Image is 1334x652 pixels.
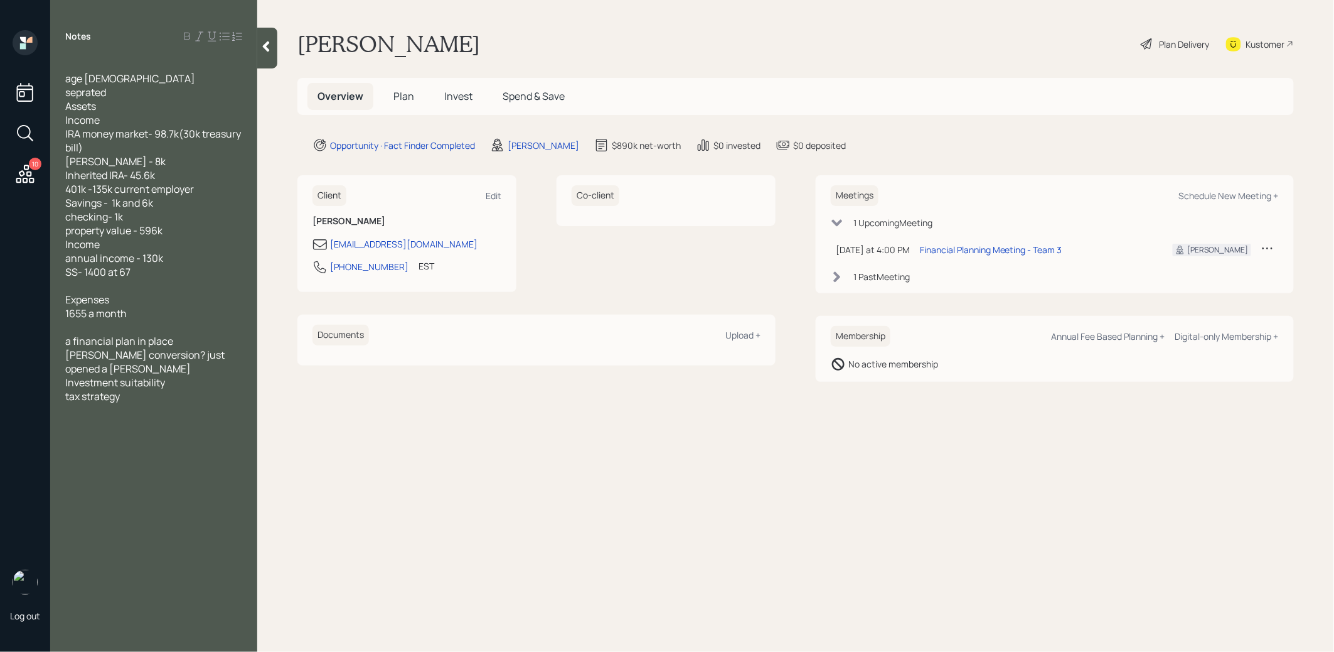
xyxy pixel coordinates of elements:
[572,185,619,206] h6: Co-client
[317,89,363,103] span: Overview
[853,270,910,283] div: 1 Past Meeting
[312,325,369,345] h6: Documents
[831,326,890,347] h6: Membership
[312,216,501,227] h6: [PERSON_NAME]
[920,243,1062,256] div: Financial Planning Meeting - Team 3
[330,237,478,251] div: [EMAIL_ADDRESS][DOMAIN_NAME]
[1052,330,1165,342] div: Annual Fee Based Planning +
[330,260,408,273] div: [PHONE_NUMBER]
[853,216,932,229] div: 1 Upcoming Meeting
[503,89,565,103] span: Spend & Save
[444,89,472,103] span: Invest
[725,329,760,341] div: Upload +
[1188,244,1249,256] div: [PERSON_NAME]
[297,30,480,58] h1: [PERSON_NAME]
[10,610,40,622] div: Log out
[836,243,910,256] div: [DATE] at 4:00 PM
[65,293,127,320] span: Expenses 1655 a month
[65,72,243,279] span: age [DEMOGRAPHIC_DATA] seprated Assets Income IRA money market- 98.7k(30k treasury bill) [PERSON_...
[65,334,227,403] span: a financial plan in place [PERSON_NAME] conversion? just opened a [PERSON_NAME] Investment suitab...
[312,185,346,206] h6: Client
[1246,38,1285,51] div: Kustomer
[1179,190,1279,202] div: Schedule New Meeting +
[612,139,681,152] div: $890k net-worth
[13,570,38,595] img: treva-nostdahl-headshot.png
[831,185,878,206] h6: Meetings
[713,139,760,152] div: $0 invested
[508,139,579,152] div: [PERSON_NAME]
[29,158,41,170] div: 10
[65,30,91,43] label: Notes
[1175,330,1279,342] div: Digital-only Membership +
[1160,38,1210,51] div: Plan Delivery
[793,139,846,152] div: $0 deposited
[486,190,501,202] div: Edit
[419,259,434,273] div: EST
[330,139,475,152] div: Opportunity · Fact Finder Completed
[848,357,938,371] div: No active membership
[393,89,414,103] span: Plan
